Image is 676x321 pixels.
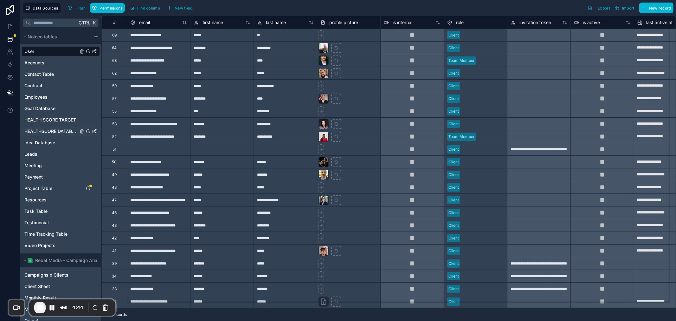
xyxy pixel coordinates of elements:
[519,19,551,26] span: invitation token
[112,45,117,50] div: 64
[448,70,459,76] div: Client
[112,286,117,292] div: 33
[112,198,117,203] div: 47
[23,3,61,13] button: Data Sources
[112,121,117,127] div: 53
[112,172,117,177] div: 49
[393,19,412,26] span: is internal
[639,3,673,13] button: New record
[137,6,160,10] span: Find column
[112,109,117,114] div: 55
[66,3,87,13] button: Filter
[112,96,117,101] div: 57
[203,19,223,26] span: first name
[175,6,193,10] span: New field
[165,3,195,13] button: New field
[448,121,459,127] div: Client
[448,286,459,292] div: Client
[448,45,459,51] div: Client
[598,6,610,10] span: Export
[112,33,117,38] div: 69
[107,312,127,317] span: 40 records
[622,6,634,10] span: Import
[448,273,459,279] div: Client
[112,274,117,279] div: 34
[583,19,600,26] span: is active
[139,19,150,26] span: email
[112,210,117,215] div: 46
[112,299,117,304] div: 32
[448,108,459,114] div: Client
[448,32,459,38] div: Client
[448,210,459,216] div: Client
[612,3,637,13] button: Import
[448,172,459,178] div: Client
[448,197,459,203] div: Client
[75,6,85,10] span: Filter
[448,83,459,89] div: Client
[90,3,125,13] button: Permissions
[100,6,122,10] span: Permissions
[112,248,116,253] div: 41
[448,248,459,254] div: Client
[649,6,671,10] span: New record
[448,147,459,152] div: Client
[448,185,459,190] div: Client
[112,83,117,88] div: 59
[92,21,96,25] span: K
[112,134,117,139] div: 52
[112,58,117,63] div: 63
[112,185,117,190] div: 48
[448,299,459,305] div: Client
[448,235,459,241] div: Client
[33,6,58,10] span: Data Sources
[112,71,117,76] div: 62
[448,223,459,228] div: Client
[448,58,475,63] div: Team Member
[112,236,117,241] div: 42
[90,3,127,13] a: Permissions
[112,261,117,266] div: 39
[448,159,459,165] div: Client
[113,147,116,152] div: 51
[637,3,673,13] a: New record
[448,96,459,102] div: Client
[329,19,358,26] span: profile picture
[112,223,117,228] div: 43
[127,3,162,13] button: Find column
[266,19,286,26] span: last name
[106,20,122,25] div: #
[646,19,673,26] span: last active at
[456,19,464,26] span: role
[448,261,459,266] div: Client
[112,160,117,165] div: 50
[78,19,91,27] span: Ctrl
[585,3,612,13] button: Export
[448,134,475,140] div: Team Member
